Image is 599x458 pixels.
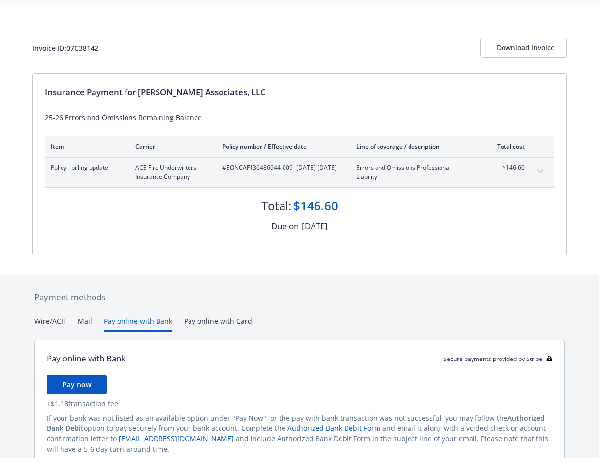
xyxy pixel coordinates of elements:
[119,434,234,443] a: [EMAIL_ADDRESS][DOMAIN_NAME]
[135,164,207,181] span: ACE Fire Underwriters Insurance Company
[184,316,252,332] button: Pay online with Card
[533,164,548,179] button: expand content
[47,375,107,394] button: Pay now
[356,142,472,151] div: Line of coverage / description
[271,220,299,232] div: Due on
[480,38,567,58] button: Download Invoice
[45,112,554,123] div: 25-26 Errors and Omissions Remaining Balance
[488,164,525,172] span: $146.60
[51,142,120,151] div: Item
[356,164,472,181] span: Errors and Omissions Professional Liability
[45,86,554,98] div: Insurance Payment for [PERSON_NAME] Associates, LLC
[443,355,552,363] div: Secure payments provided by Stripe
[287,424,380,433] a: Authorized Bank Debit Form
[78,316,92,332] button: Mail
[261,197,291,214] div: Total:
[302,220,328,232] div: [DATE]
[222,164,341,172] span: #EONCAF136486944-009 - [DATE]-[DATE]
[47,413,552,454] div: If your bank was not listed as an available option under "Pay Now", or the pay with bank transact...
[47,352,126,365] div: Pay online with Bank
[222,142,341,151] div: Policy number / Effective date
[32,43,98,53] div: Invoice ID: 07C38142
[51,164,120,172] span: Policy - billing update
[497,38,550,57] div: Download Invoice
[47,398,552,409] div: + $1.18 transaction fee
[63,380,91,389] span: Pay now
[45,158,554,187] div: Policy - billing updateACE Fire Underwriters Insurance Company#EONCAF136486944-009- [DATE]-[DATE]...
[488,142,525,151] div: Total cost
[34,316,66,332] button: Wire/ACH
[34,291,565,304] div: Payment methods
[293,197,338,214] div: $146.60
[47,413,545,433] span: Authorized Bank Debit
[104,316,172,332] button: Pay online with Bank
[135,142,207,151] div: Carrier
